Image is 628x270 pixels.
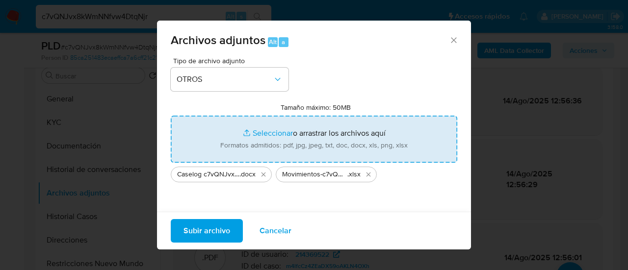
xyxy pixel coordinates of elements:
[171,219,243,243] button: Subir archivo
[281,103,351,112] label: Tamaño máximo: 50MB
[171,163,457,182] ul: Archivos seleccionados
[347,170,361,179] span: .xlsx
[282,37,285,47] span: a
[177,170,239,179] span: Caselog c7vQNJvx8kWmNNfvw4DtqNjr_2025_09_10_17_22_02
[239,170,256,179] span: .docx
[260,220,291,242] span: Cancelar
[449,35,458,44] button: Cerrar
[173,57,291,64] span: Tipo de archivo adjunto
[363,169,374,180] button: Eliminar Movimientos-c7vQNJvx8kWmNNfvw4DtqNjr.xlsx
[171,31,265,49] span: Archivos adjuntos
[171,68,288,91] button: OTROS
[247,219,304,243] button: Cancelar
[258,169,269,180] button: Eliminar Caselog c7vQNJvx8kWmNNfvw4DtqNjr_2025_09_10_17_22_02.docx
[177,74,273,84] span: OTROS
[269,37,277,47] span: Alt
[282,170,347,179] span: Movimientos-c7vQNJvx8kWmNNfvw4DtqNjr
[183,220,230,242] span: Subir archivo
